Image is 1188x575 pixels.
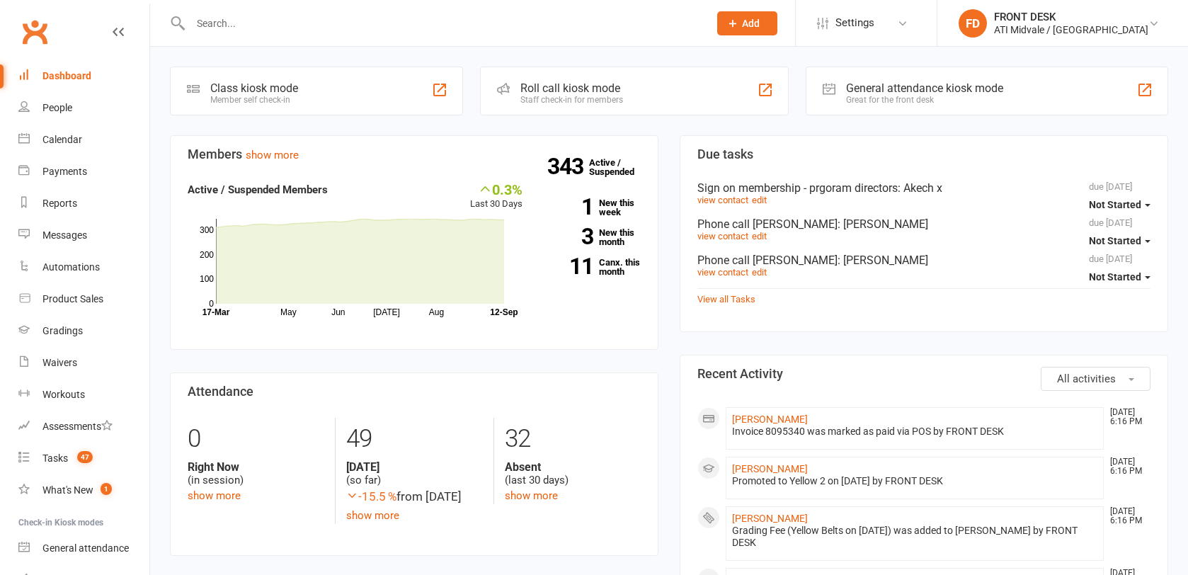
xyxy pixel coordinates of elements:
strong: 1 [544,196,593,217]
span: Add [742,18,760,29]
a: Tasks 47 [18,443,149,474]
span: : [PERSON_NAME] [838,217,928,231]
a: show more [346,509,399,522]
a: show more [505,489,558,502]
a: Assessments [18,411,149,443]
div: FD [959,9,987,38]
div: Automations [42,261,100,273]
a: Product Sales [18,283,149,315]
div: (so far) [346,460,482,487]
h3: Due tasks [697,147,1150,161]
div: Roll call kiosk mode [520,81,623,95]
button: Add [717,11,777,35]
div: 49 [346,418,482,460]
div: Dashboard [42,70,91,81]
a: Waivers [18,347,149,379]
h3: Attendance [188,385,641,399]
div: from [DATE] [346,487,482,506]
strong: Right Now [188,460,324,474]
div: Phone call [PERSON_NAME] [697,217,1150,231]
div: Great for the front desk [846,95,1003,105]
div: Payments [42,166,87,177]
input: Search... [186,13,699,33]
a: 1New this week [544,198,641,217]
a: view contact [697,195,748,205]
a: Gradings [18,315,149,347]
div: 0.3% [470,181,522,197]
div: Promoted to Yellow 2 on [DATE] by FRONT DESK [732,475,1097,487]
a: View all Tasks [697,294,755,304]
div: General attendance [42,542,129,554]
a: Calendar [18,124,149,156]
a: edit [752,267,767,278]
a: Clubworx [17,14,52,50]
div: Sign on membership - prgoram directors [697,181,1150,195]
div: Product Sales [42,293,103,304]
div: What's New [42,484,93,496]
time: [DATE] 6:16 PM [1103,507,1150,525]
span: 1 [101,483,112,495]
div: Member self check-in [210,95,298,105]
span: Not Started [1089,271,1141,283]
div: Messages [42,229,87,241]
button: All activities [1041,367,1150,391]
div: Calendar [42,134,82,145]
a: Workouts [18,379,149,411]
div: FRONT DESK [994,11,1148,23]
span: : [PERSON_NAME] [838,254,928,267]
a: What's New1 [18,474,149,506]
strong: [DATE] [346,460,482,474]
a: view contact [697,231,748,241]
strong: 343 [547,156,589,177]
div: Waivers [42,357,77,368]
div: 0 [188,418,324,460]
span: All activities [1057,372,1116,385]
a: Reports [18,188,149,220]
a: 343Active / Suspended [589,147,651,187]
a: edit [752,231,767,241]
div: General attendance kiosk mode [846,81,1003,95]
div: Invoice 8095340 was marked as paid via POS by FRONT DESK [732,426,1097,438]
h3: Recent Activity [697,367,1150,381]
a: show more [246,149,299,161]
a: General attendance kiosk mode [18,533,149,564]
strong: Absent [505,460,641,474]
a: Messages [18,220,149,251]
div: Tasks [42,452,68,464]
h3: Members [188,147,641,161]
a: show more [188,489,241,502]
span: : Akech x [898,181,942,195]
time: [DATE] 6:16 PM [1103,457,1150,476]
span: -15.5 % [346,489,396,503]
div: Class kiosk mode [210,81,298,95]
a: People [18,92,149,124]
a: edit [752,195,767,205]
span: 47 [77,451,93,463]
button: Not Started [1089,228,1150,254]
a: [PERSON_NAME] [732,414,808,425]
div: 32 [505,418,641,460]
time: [DATE] 6:16 PM [1103,408,1150,426]
span: Settings [835,7,874,39]
span: Not Started [1089,235,1141,246]
a: 11Canx. this month [544,258,641,276]
div: Assessments [42,421,113,432]
button: Not Started [1089,264,1150,290]
div: Staff check-in for members [520,95,623,105]
div: Grading Fee (Yellow Belts on [DATE]) was added to [PERSON_NAME] by FRONT DESK [732,525,1097,549]
a: [PERSON_NAME] [732,463,808,474]
strong: 11 [544,256,593,277]
div: Workouts [42,389,85,400]
a: Dashboard [18,60,149,92]
a: 3New this month [544,228,641,246]
a: [PERSON_NAME] [732,513,808,524]
strong: Active / Suspended Members [188,183,328,196]
span: Not Started [1089,199,1141,210]
a: Automations [18,251,149,283]
a: Payments [18,156,149,188]
div: (in session) [188,460,324,487]
div: People [42,102,72,113]
strong: 3 [544,226,593,247]
div: Last 30 Days [470,181,522,212]
a: view contact [697,267,748,278]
